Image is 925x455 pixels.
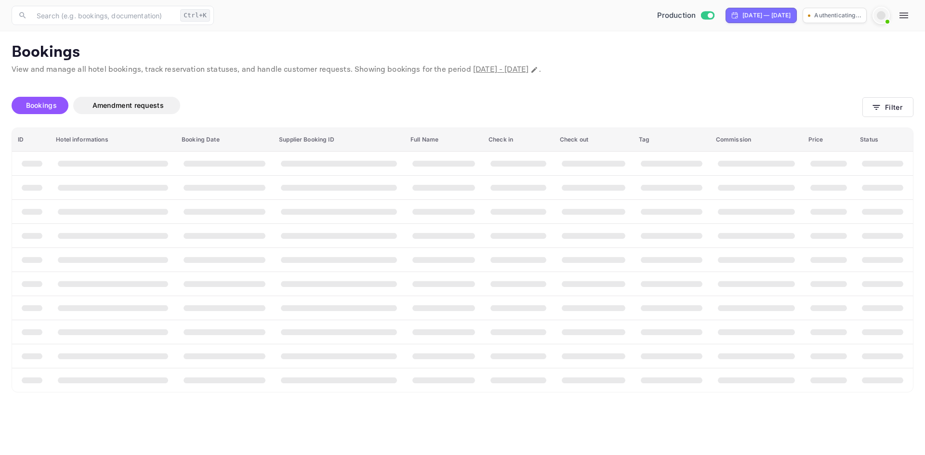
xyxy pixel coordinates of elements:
th: Status [854,128,913,152]
th: Supplier Booking ID [273,128,405,152]
th: Check in [483,128,554,152]
p: Authenticating... [814,11,861,20]
th: Check out [554,128,633,152]
th: Booking Date [176,128,273,152]
th: Commission [710,128,803,152]
p: View and manage all hotel bookings, track reservation statuses, and handle customer requests. Sho... [12,64,913,76]
div: account-settings tabs [12,97,862,114]
span: Production [657,10,696,21]
table: booking table [12,128,913,392]
div: [DATE] — [DATE] [742,11,791,20]
span: Bookings [26,101,57,109]
div: Ctrl+K [180,9,210,22]
div: Switch to Sandbox mode [653,10,718,21]
th: Full Name [405,128,483,152]
th: Hotel informations [50,128,176,152]
button: Change date range [529,65,539,75]
th: ID [12,128,50,152]
span: Amendment requests [92,101,164,109]
th: Price [803,128,855,152]
th: Tag [633,128,710,152]
input: Search (e.g. bookings, documentation) [31,6,176,25]
span: [DATE] - [DATE] [473,65,529,75]
button: Filter [862,97,913,117]
p: Bookings [12,43,913,62]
